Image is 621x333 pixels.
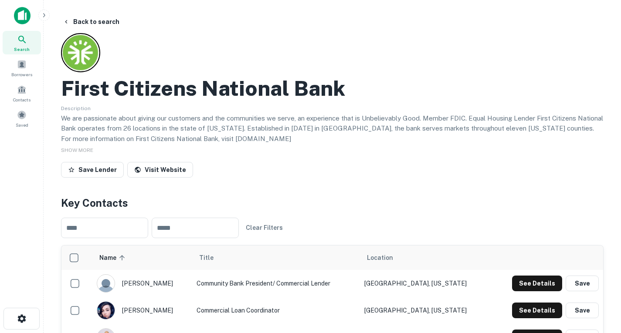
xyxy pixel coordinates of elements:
[127,162,193,178] a: Visit Website
[99,252,128,263] span: Name
[11,71,32,78] span: Borrowers
[61,76,345,101] h2: First Citizens National Bank
[192,270,360,297] td: Community Bank President/ Commercial Lender
[367,252,393,263] span: Location
[97,301,188,320] div: [PERSON_NAME]
[242,220,286,235] button: Clear Filters
[199,252,225,263] span: Title
[360,246,491,270] th: Location
[13,96,31,103] span: Contacts
[566,303,599,318] button: Save
[360,297,491,324] td: [GEOGRAPHIC_DATA], [US_STATE]
[14,7,31,24] img: capitalize-icon.png
[512,276,562,291] button: See Details
[3,81,41,105] a: Contacts
[192,297,360,324] td: Commercial Loan Coordinator
[61,113,604,144] p: We are passionate about giving our customers and the communities we serve, an experience that is ...
[59,14,123,30] button: Back to search
[360,270,491,297] td: [GEOGRAPHIC_DATA], [US_STATE]
[61,162,124,178] button: Save Lender
[192,246,360,270] th: Title
[3,107,41,130] a: Saved
[97,274,188,293] div: [PERSON_NAME]
[16,121,28,128] span: Saved
[566,276,599,291] button: Save
[3,56,41,80] a: Borrowers
[61,147,93,153] span: SHOW MORE
[14,46,30,53] span: Search
[61,105,91,111] span: Description
[577,263,621,305] iframe: Chat Widget
[92,246,193,270] th: Name
[61,195,604,211] h4: Key Contacts
[97,275,115,292] img: 9c8pery4andzj6ohjkjp54ma2
[512,303,562,318] button: See Details
[97,302,115,319] img: 1530551953243
[3,31,41,54] a: Search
